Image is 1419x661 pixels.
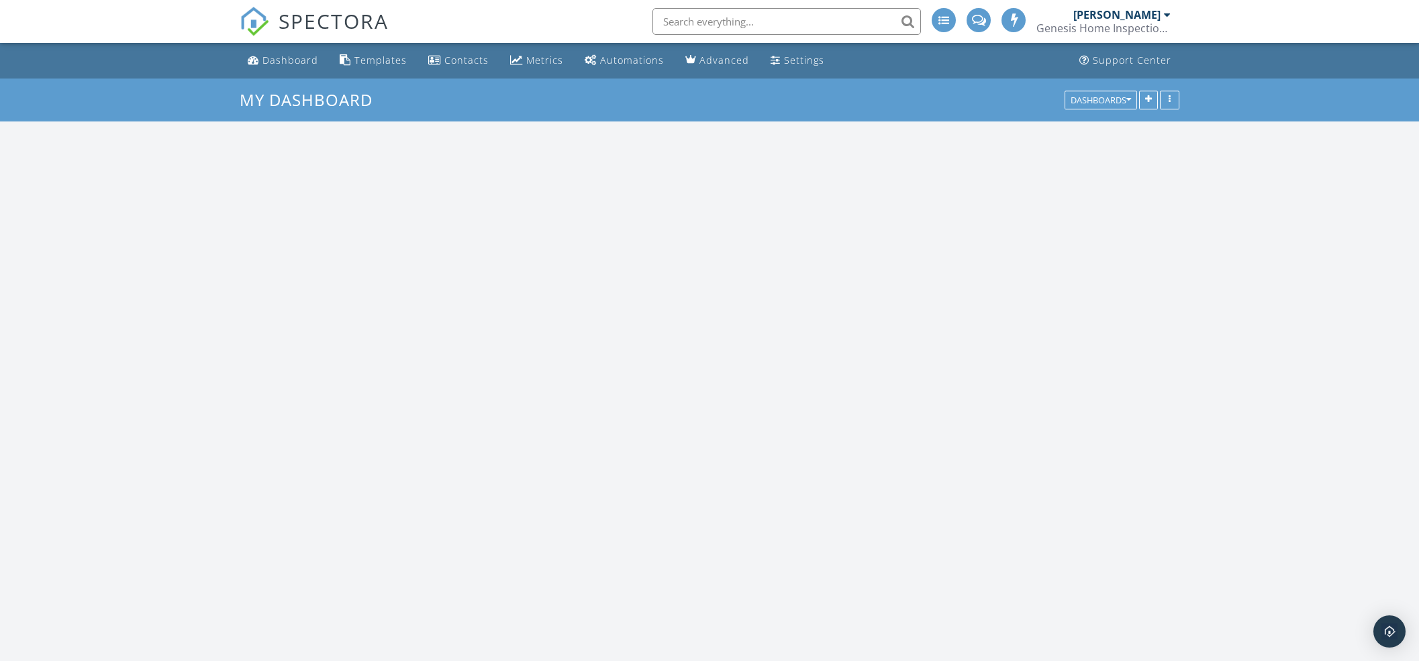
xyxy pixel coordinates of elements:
div: Templates [354,54,407,66]
div: Contacts [444,54,489,66]
div: Genesis Home Inspections [1036,21,1171,35]
div: Dashboards [1071,95,1131,105]
a: Support Center [1074,48,1177,73]
button: Dashboards [1065,91,1137,109]
div: Settings [784,54,824,66]
img: The Best Home Inspection Software - Spectora [240,7,269,36]
a: Dashboard [242,48,324,73]
a: SPECTORA [240,18,389,46]
div: Dashboard [262,54,318,66]
a: Automations (Advanced) [579,48,669,73]
div: [PERSON_NAME] [1073,8,1161,21]
a: Metrics [505,48,569,73]
div: Advanced [699,54,749,66]
a: My Dashboard [240,89,384,111]
div: Metrics [526,54,563,66]
div: Automations [600,54,664,66]
a: Advanced [680,48,754,73]
div: Support Center [1093,54,1171,66]
a: Templates [334,48,412,73]
input: Search everything... [652,8,921,35]
div: Open Intercom Messenger [1373,615,1406,648]
a: Settings [765,48,830,73]
span: SPECTORA [279,7,389,35]
a: Contacts [423,48,494,73]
